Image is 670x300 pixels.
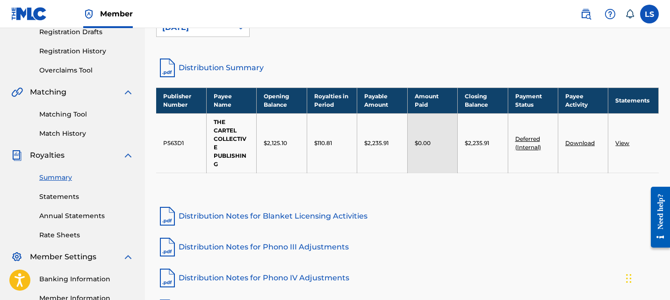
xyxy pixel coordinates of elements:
a: Distribution Summary [156,57,659,79]
img: pdf [156,236,179,258]
a: Distribution Notes for Phono IV Adjustments [156,267,659,289]
a: Match History [39,129,134,139]
th: Royalties in Period [307,88,357,113]
th: Payment Status [508,88,558,113]
iframe: Chat Widget [623,255,670,300]
td: THE CARTEL COLLECTIVE PUBLISHING [206,113,256,173]
th: Publisher Number [156,88,206,113]
a: Registration Drafts [39,27,134,37]
img: distribution-summary-pdf [156,57,179,79]
th: Opening Balance [257,88,307,113]
div: Notifications [625,9,634,19]
a: Overclaims Tool [39,66,134,75]
a: View [615,139,629,146]
span: Matching [30,87,66,98]
a: Statements [39,192,134,202]
img: help [605,8,616,20]
th: Closing Balance [458,88,508,113]
img: expand [122,87,134,98]
th: Statements [608,88,659,113]
span: Royalties [30,150,65,161]
img: Member Settings [11,251,22,263]
a: Download [565,139,595,146]
p: $2,235.91 [465,139,489,147]
p: $2,125.10 [264,139,287,147]
a: Distribution Notes for Phono III Adjustments [156,236,659,258]
img: expand [122,251,134,263]
td: P563D1 [156,113,206,173]
span: Member Settings [30,251,96,263]
img: expand [122,150,134,161]
img: pdf [156,205,179,227]
p: $2,235.91 [364,139,389,147]
img: Top Rightsholder [83,8,94,20]
p: $0.00 [415,139,431,147]
img: search [580,8,591,20]
a: Matching Tool [39,110,134,119]
div: Drag [626,264,632,293]
img: Matching [11,87,23,98]
div: Help [601,5,620,23]
a: Annual Statements [39,211,134,221]
th: Payee Name [206,88,256,113]
p: $110.81 [314,139,332,147]
a: Banking Information [39,274,134,284]
img: pdf [156,267,179,289]
a: Deferred (Internal) [515,135,541,151]
div: User Menu [640,5,659,23]
a: Distribution Notes for Blanket Licensing Activities [156,205,659,227]
a: Registration History [39,46,134,56]
a: Summary [39,173,134,183]
a: Rate Sheets [39,230,134,240]
img: MLC Logo [11,7,47,21]
a: Public Search [576,5,595,23]
img: Royalties [11,150,22,161]
th: Payable Amount [357,88,407,113]
span: Member [100,8,133,19]
th: Amount Paid [407,88,457,113]
iframe: Resource Center [644,179,670,255]
th: Payee Activity [558,88,608,113]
